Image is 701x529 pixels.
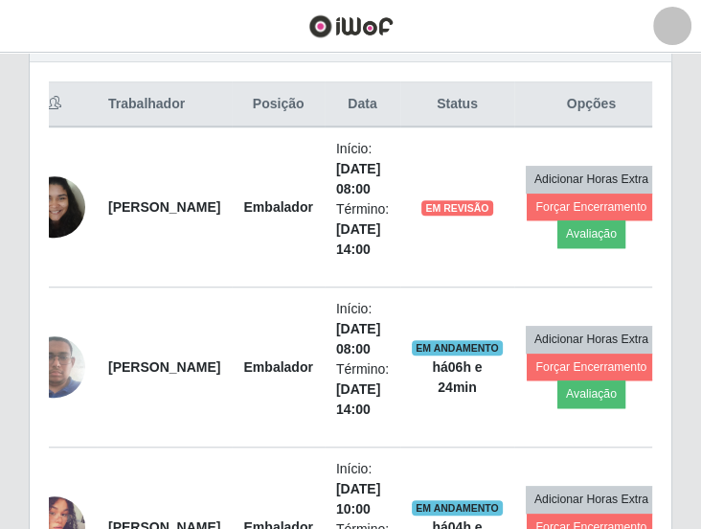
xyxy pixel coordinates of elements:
button: Avaliação [557,220,625,247]
li: Início: [336,139,389,199]
strong: há 06 h e 24 min [432,359,482,395]
th: Data [325,82,400,127]
li: Término: [336,199,389,260]
span: EM ANDAMENTO [412,500,503,516]
time: [DATE] 08:00 [336,321,380,356]
img: CoreUI Logo [308,14,394,38]
th: Status [400,82,514,127]
img: 1756407512145.jpeg [24,166,85,247]
span: EM REVISÃO [421,200,492,216]
li: Término: [336,359,389,420]
li: Início: [336,299,389,359]
button: Forçar Encerramento [527,354,655,380]
strong: [PERSON_NAME] [108,359,220,375]
th: Posição [232,82,324,127]
strong: Embalador [243,199,312,215]
button: Forçar Encerramento [527,194,655,220]
th: Opções [514,82,669,127]
button: Avaliação [557,380,625,407]
button: Adicionar Horas Extra [526,326,657,353]
img: 1756993825636.jpeg [24,326,85,407]
button: Adicionar Horas Extra [526,486,657,513]
time: [DATE] 08:00 [336,161,380,196]
th: Trabalhador [97,82,232,127]
time: [DATE] 10:00 [336,481,380,517]
strong: Embalador [243,359,312,375]
time: [DATE] 14:00 [336,381,380,417]
button: Adicionar Horas Extra [526,166,657,193]
span: EM ANDAMENTO [412,340,503,356]
time: [DATE] 14:00 [336,221,380,257]
strong: [PERSON_NAME] [108,199,220,215]
li: Início: [336,459,389,519]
